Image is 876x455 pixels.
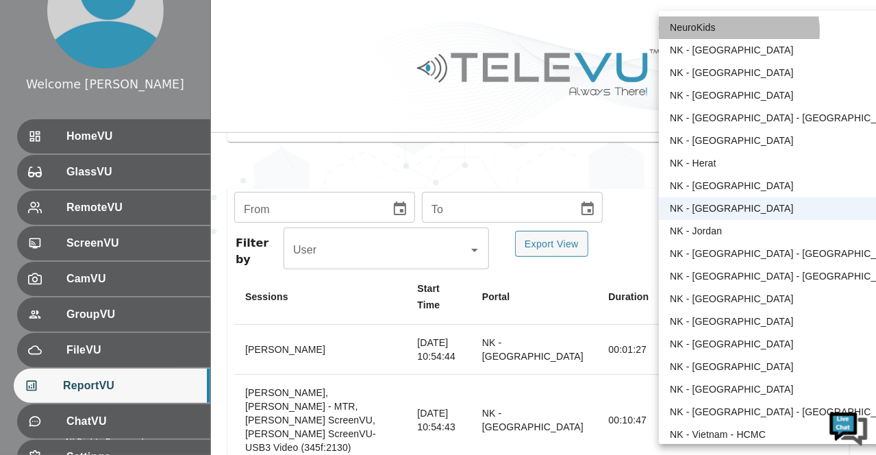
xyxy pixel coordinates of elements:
img: d_736959983_company_1615157101543_736959983 [23,64,58,98]
img: Chat Widget [828,407,869,448]
span: We're online! [79,138,189,277]
div: Chat with us now [71,72,230,90]
textarea: Type your message and hit 'Enter' [7,306,261,354]
div: Minimize live chat window [225,7,258,40]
